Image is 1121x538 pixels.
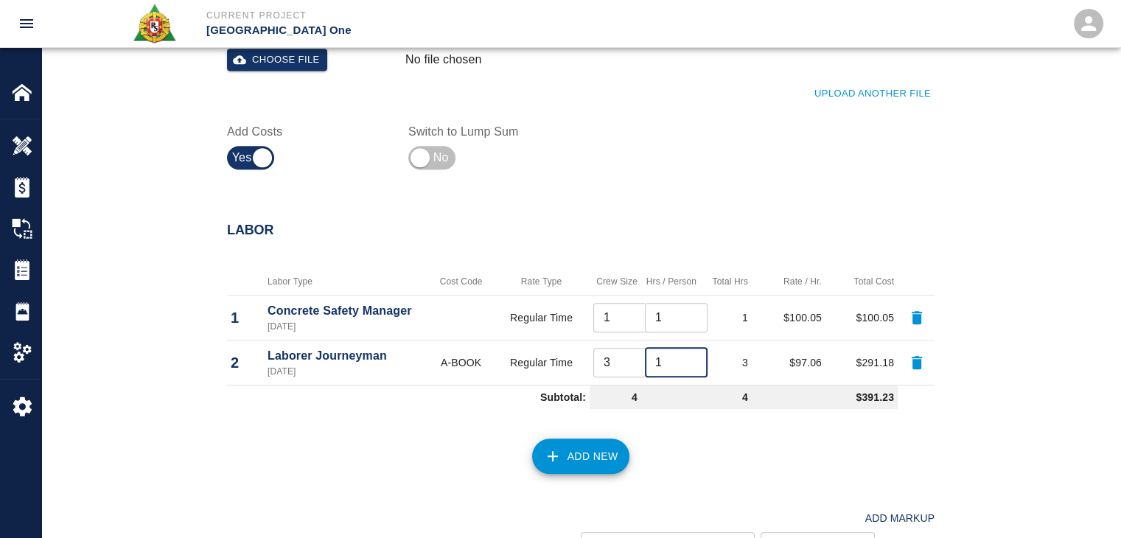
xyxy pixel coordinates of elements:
[590,268,641,296] th: Crew Size
[227,123,391,140] label: Add Costs
[231,307,260,329] p: 1
[405,51,482,69] p: No file chosen
[268,302,425,320] p: Concrete Safety Manager
[865,512,935,525] h4: Add Markup
[227,49,327,71] button: Choose file
[1047,467,1121,538] iframe: Chat Widget
[752,295,825,340] td: $100.05
[493,340,590,385] td: Regular Time
[811,83,935,105] button: Upload Another File
[227,385,590,409] td: Subtotal:
[825,295,898,340] td: $100.05
[700,340,752,385] td: 3
[532,439,630,474] button: Add New
[429,268,493,296] th: Cost Code
[429,340,493,385] td: A-BOOK
[700,268,752,296] th: Total Hrs
[268,320,425,333] p: [DATE]
[752,268,825,296] th: Rate / Hr.
[264,268,429,296] th: Labor Type
[268,347,425,365] p: Laborer Journeyman
[752,340,825,385] td: $97.06
[825,268,898,296] th: Total Cost
[227,223,935,239] h2: Labor
[206,22,640,39] p: [GEOGRAPHIC_DATA] One
[493,268,590,296] th: Rate Type
[825,340,898,385] td: $291.18
[408,123,572,140] label: Switch to Lump Sum
[641,268,700,296] th: Hrs / Person
[641,385,752,409] td: 4
[132,3,177,44] img: Roger & Sons Concrete
[493,295,590,340] td: Regular Time
[700,295,752,340] td: 1
[9,6,44,41] button: open drawer
[231,352,260,374] p: 2
[590,385,641,409] td: 4
[206,9,640,22] p: Current Project
[268,365,425,378] p: [DATE]
[752,385,898,409] td: $391.23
